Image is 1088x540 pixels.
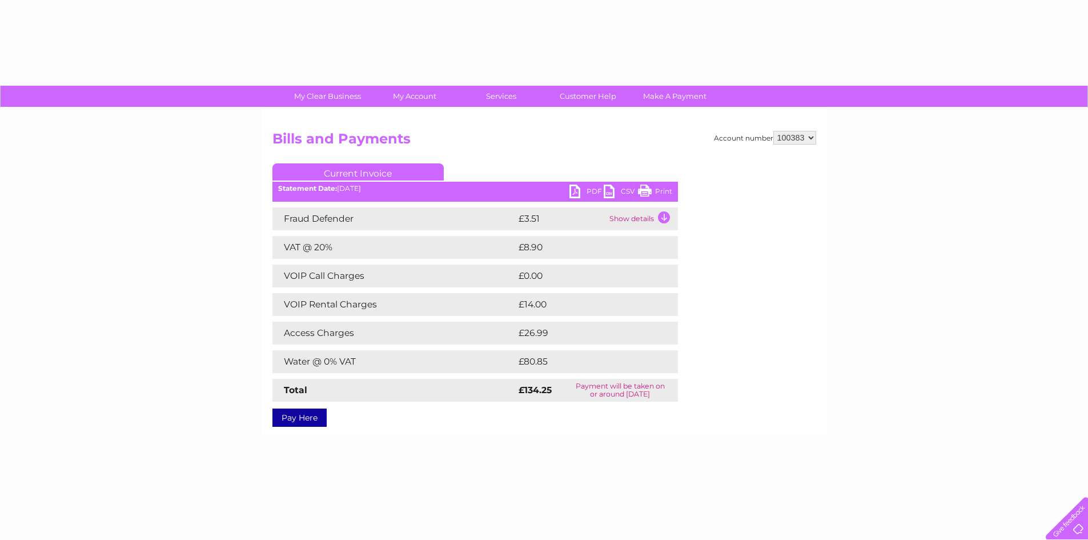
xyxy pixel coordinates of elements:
[272,293,516,316] td: VOIP Rental Charges
[278,184,337,193] b: Statement Date:
[604,185,638,201] a: CSV
[280,86,375,107] a: My Clear Business
[272,409,327,427] a: Pay Here
[516,236,652,259] td: £8.90
[272,236,516,259] td: VAT @ 20%
[272,131,816,153] h2: Bills and Payments
[272,207,516,230] td: Fraud Defender
[516,265,652,287] td: £0.00
[569,185,604,201] a: PDF
[638,185,672,201] a: Print
[563,379,677,402] td: Payment will be taken on or around [DATE]
[272,163,444,181] a: Current Invoice
[272,185,678,193] div: [DATE]
[272,322,516,345] td: Access Charges
[516,322,656,345] td: £26.99
[367,86,461,107] a: My Account
[272,350,516,373] td: Water @ 0% VAT
[516,350,655,373] td: £80.85
[272,265,516,287] td: VOIP Call Charges
[714,131,816,145] div: Account number
[541,86,635,107] a: Customer Help
[519,385,552,395] strong: £134.25
[284,385,307,395] strong: Total
[607,207,678,230] td: Show details
[516,293,655,316] td: £14.00
[628,86,722,107] a: Make A Payment
[454,86,548,107] a: Services
[516,207,607,230] td: £3.51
